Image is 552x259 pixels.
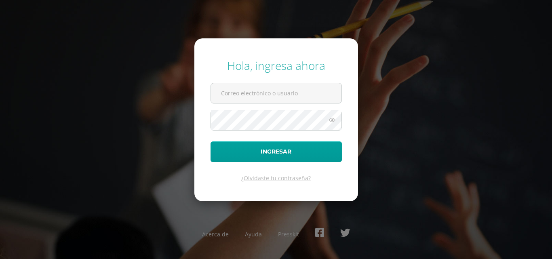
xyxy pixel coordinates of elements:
[241,174,311,182] a: ¿Olvidaste tu contraseña?
[245,230,262,238] a: Ayuda
[278,230,299,238] a: Presskit
[211,141,342,162] button: Ingresar
[202,230,229,238] a: Acerca de
[211,83,341,103] input: Correo electrónico o usuario
[211,58,342,73] div: Hola, ingresa ahora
